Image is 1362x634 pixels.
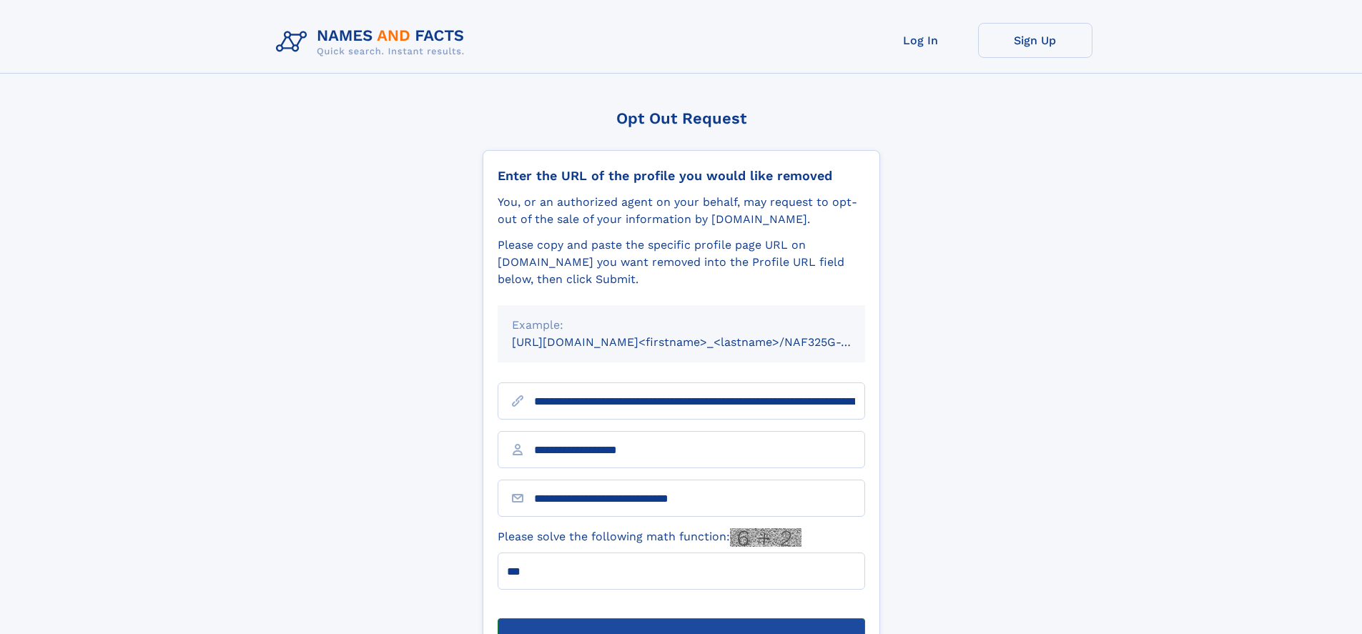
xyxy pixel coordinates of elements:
[483,109,880,127] div: Opt Out Request
[498,194,865,228] div: You, or an authorized agent on your behalf, may request to opt-out of the sale of your informatio...
[978,23,1092,58] a: Sign Up
[498,237,865,288] div: Please copy and paste the specific profile page URL on [DOMAIN_NAME] you want removed into the Pr...
[512,317,851,334] div: Example:
[864,23,978,58] a: Log In
[512,335,892,349] small: [URL][DOMAIN_NAME]<firstname>_<lastname>/NAF325G-xxxxxxxx
[498,168,865,184] div: Enter the URL of the profile you would like removed
[270,23,476,61] img: Logo Names and Facts
[498,528,801,547] label: Please solve the following math function:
